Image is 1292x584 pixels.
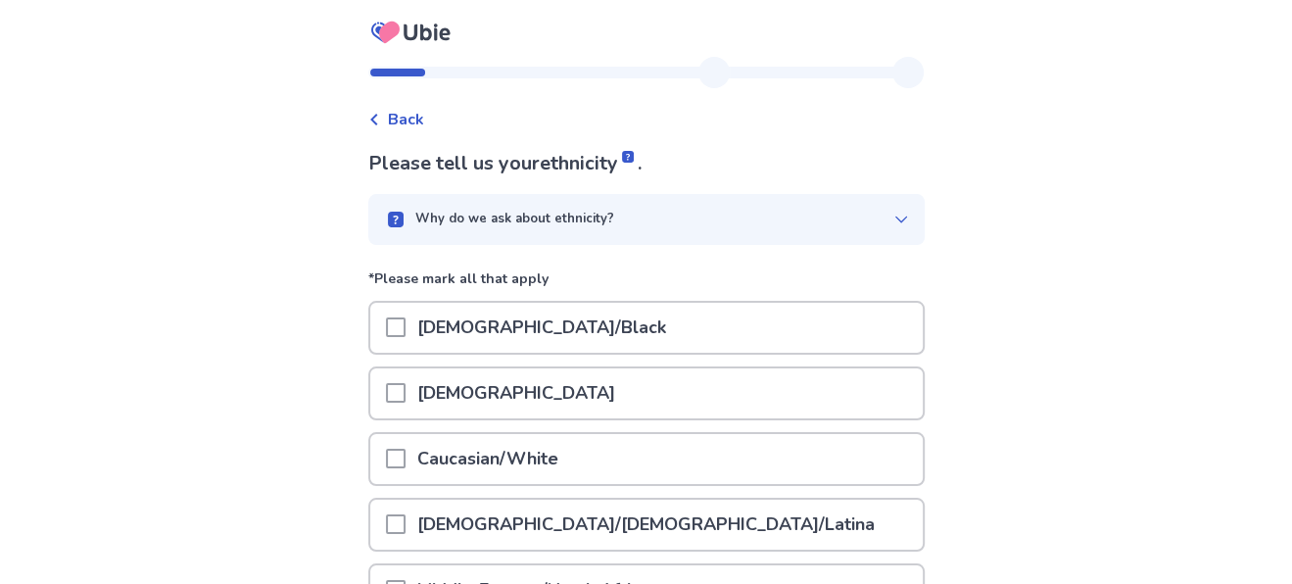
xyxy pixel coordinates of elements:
[406,434,570,484] p: Caucasian/White
[368,268,925,301] p: *Please mark all that apply
[415,210,614,229] p: Why do we ask about ethnicity?
[406,303,678,353] p: [DEMOGRAPHIC_DATA]/Black
[406,368,627,418] p: [DEMOGRAPHIC_DATA]
[388,108,424,131] span: Back
[368,149,925,178] p: Please tell us your .
[406,500,886,550] p: [DEMOGRAPHIC_DATA]/[DEMOGRAPHIC_DATA]/Latina
[540,150,638,176] span: ethnicity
